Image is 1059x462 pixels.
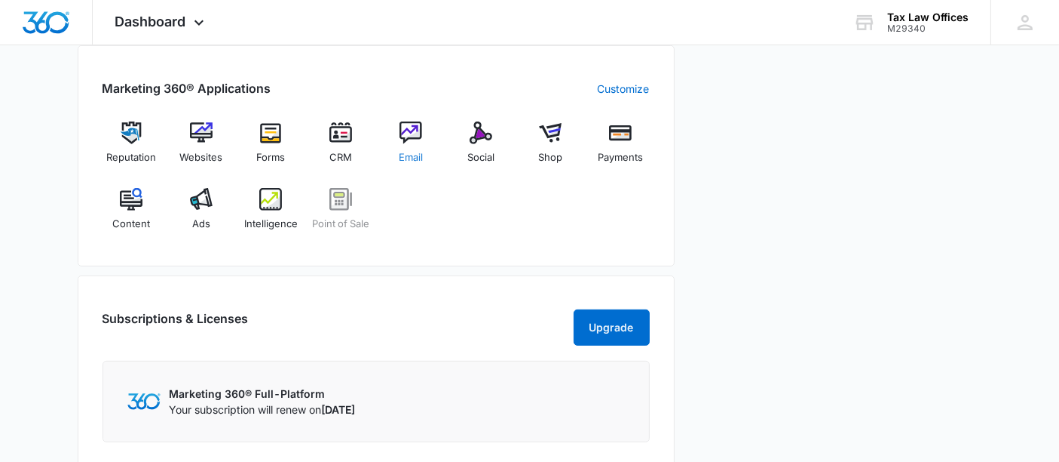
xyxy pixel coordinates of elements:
a: Shop [522,122,580,176]
span: Email [399,150,423,165]
span: [DATE] [322,403,356,416]
span: Reputation [106,150,156,165]
div: account name [887,11,969,23]
span: CRM [329,150,352,165]
h2: Marketing 360® Applications [103,79,271,97]
a: CRM [312,122,370,176]
a: Customize [598,81,650,97]
span: Content [112,217,150,232]
span: Social [467,150,494,165]
span: Forms [256,150,285,165]
a: Websites [172,122,230,176]
a: Ads [172,188,230,242]
span: Point of Sale [312,217,369,232]
span: Shop [538,150,562,165]
button: Upgrade [574,310,650,346]
a: Forms [242,122,300,176]
h2: Subscriptions & Licenses [103,310,249,340]
span: Websites [179,150,222,165]
span: Intelligence [244,217,298,232]
a: Email [382,122,440,176]
span: Ads [192,217,210,232]
span: Dashboard [115,14,186,29]
a: Point of Sale [312,188,370,242]
a: Intelligence [242,188,300,242]
p: Marketing 360® Full-Platform [170,386,356,402]
img: Marketing 360 Logo [127,393,161,409]
a: Payments [592,122,650,176]
a: Reputation [103,122,161,176]
span: Payments [598,150,643,165]
div: account id [887,23,969,34]
a: Social [451,122,510,176]
p: Your subscription will renew on [170,402,356,417]
a: Content [103,188,161,242]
